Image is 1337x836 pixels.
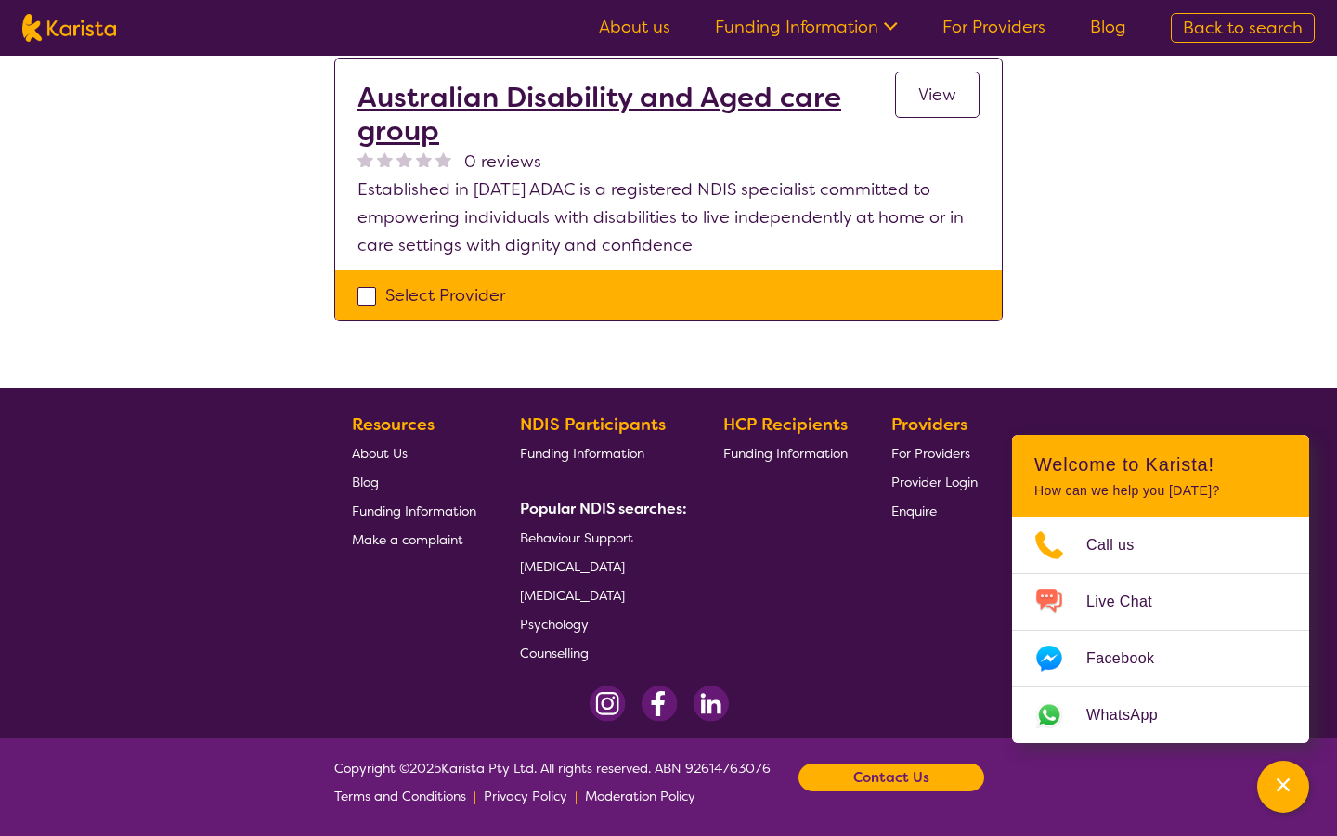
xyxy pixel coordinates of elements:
a: About us [599,16,670,38]
a: Blog [352,467,476,496]
a: Psychology [520,609,680,638]
a: Counselling [520,638,680,667]
a: Funding Information [352,496,476,525]
p: How can we help you [DATE]? [1034,483,1287,499]
p: Established in [DATE] ADAC is a registered NDIS specialist committed to empowering individuals wi... [357,176,980,259]
span: Facebook [1086,645,1176,673]
span: Counselling [520,645,589,661]
b: Resources [352,413,435,436]
b: Contact Us [853,764,929,791]
img: Karista logo [22,14,116,42]
p: | [474,782,476,810]
a: Web link opens in a new tab. [1012,687,1309,743]
a: [MEDICAL_DATA] [520,552,680,581]
span: Moderation Policy [585,788,695,804]
b: Providers [891,413,967,436]
span: Enquire [891,503,937,519]
a: Funding Information [520,438,680,467]
a: Funding Information [723,438,848,467]
a: Back to search [1171,13,1315,43]
img: Facebook [641,686,678,722]
a: Provider Login [891,467,978,496]
span: Behaviour Support [520,529,633,546]
span: Blog [352,474,379,490]
img: nonereviewstar [377,151,393,167]
img: Instagram [590,686,626,722]
img: nonereviewstar [416,151,432,167]
b: Popular NDIS searches: [520,499,687,518]
b: HCP Recipients [723,413,848,436]
h2: Welcome to Karista! [1034,453,1287,476]
span: Psychology [520,616,589,633]
span: Funding Information [520,445,644,462]
span: Copyright © 2025 Karista Pty Ltd. All rights reserved. ABN 92614763076 [334,754,771,810]
span: Call us [1086,531,1157,559]
a: Terms and Conditions [334,782,466,810]
span: [MEDICAL_DATA] [520,587,625,604]
a: Blog [1090,16,1126,38]
a: Privacy Policy [484,782,567,810]
a: [MEDICAL_DATA] [520,581,680,609]
a: Behaviour Support [520,523,680,552]
span: For Providers [891,445,970,462]
a: For Providers [942,16,1045,38]
span: About Us [352,445,408,462]
a: About Us [352,438,476,467]
a: View [895,72,980,118]
span: Provider Login [891,474,978,490]
span: Live Chat [1086,588,1175,616]
span: Back to search [1183,17,1303,39]
span: Make a complaint [352,531,463,548]
img: nonereviewstar [435,151,451,167]
img: LinkedIn [693,686,729,722]
span: WhatsApp [1086,701,1180,729]
b: NDIS Participants [520,413,666,436]
a: Australian Disability and Aged care group [357,81,895,148]
span: Funding Information [723,445,848,462]
span: Funding Information [352,503,476,519]
span: [MEDICAL_DATA] [520,558,625,575]
span: 0 reviews [464,148,541,176]
span: Privacy Policy [484,788,567,804]
ul: Choose channel [1012,517,1309,743]
a: Moderation Policy [585,782,695,810]
img: nonereviewstar [396,151,412,167]
a: Make a complaint [352,525,476,554]
span: View [918,84,956,106]
img: nonereviewstar [357,151,373,167]
p: | [575,782,578,810]
a: Enquire [891,496,978,525]
a: For Providers [891,438,978,467]
a: Funding Information [715,16,898,38]
div: Channel Menu [1012,435,1309,743]
span: Terms and Conditions [334,788,466,804]
button: Channel Menu [1257,761,1309,813]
